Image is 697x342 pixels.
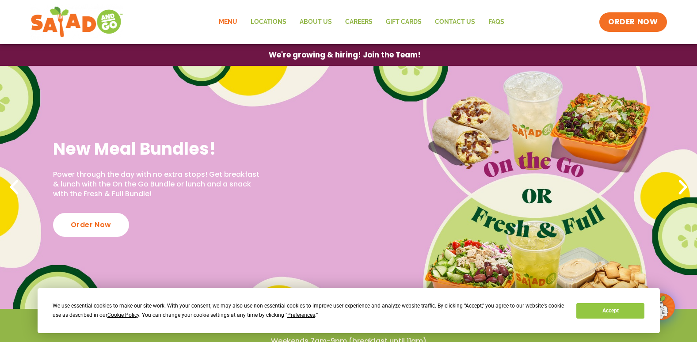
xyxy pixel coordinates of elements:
span: Preferences [287,312,315,318]
a: ORDER NOW [599,12,667,32]
a: Contact Us [428,12,482,32]
div: Order Now [53,213,129,237]
nav: Menu [212,12,511,32]
img: wpChatIcon [649,294,674,319]
h4: Weekdays 6:30am-9pm (breakfast until 10:30am) [18,322,679,332]
button: Accept [576,303,644,319]
a: FAQs [482,12,511,32]
a: Menu [212,12,244,32]
a: Careers [339,12,379,32]
a: GIFT CARDS [379,12,428,32]
h2: New Meal Bundles! [53,138,266,160]
a: About Us [293,12,339,32]
div: Previous slide [4,178,24,197]
span: Cookie Policy [107,312,139,318]
div: We use essential cookies to make our site work. With your consent, we may also use non-essential ... [53,301,566,320]
div: Next slide [673,178,693,197]
a: Locations [244,12,293,32]
p: Power through the day with no extra stops! Get breakfast & lunch with the On the Go Bundle or lun... [53,170,266,199]
img: new-SAG-logo-768×292 [30,4,124,40]
span: We're growing & hiring! Join the Team! [269,51,421,59]
div: Cookie Consent Prompt [38,288,660,333]
a: We're growing & hiring! Join the Team! [255,45,434,65]
span: ORDER NOW [608,17,658,27]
